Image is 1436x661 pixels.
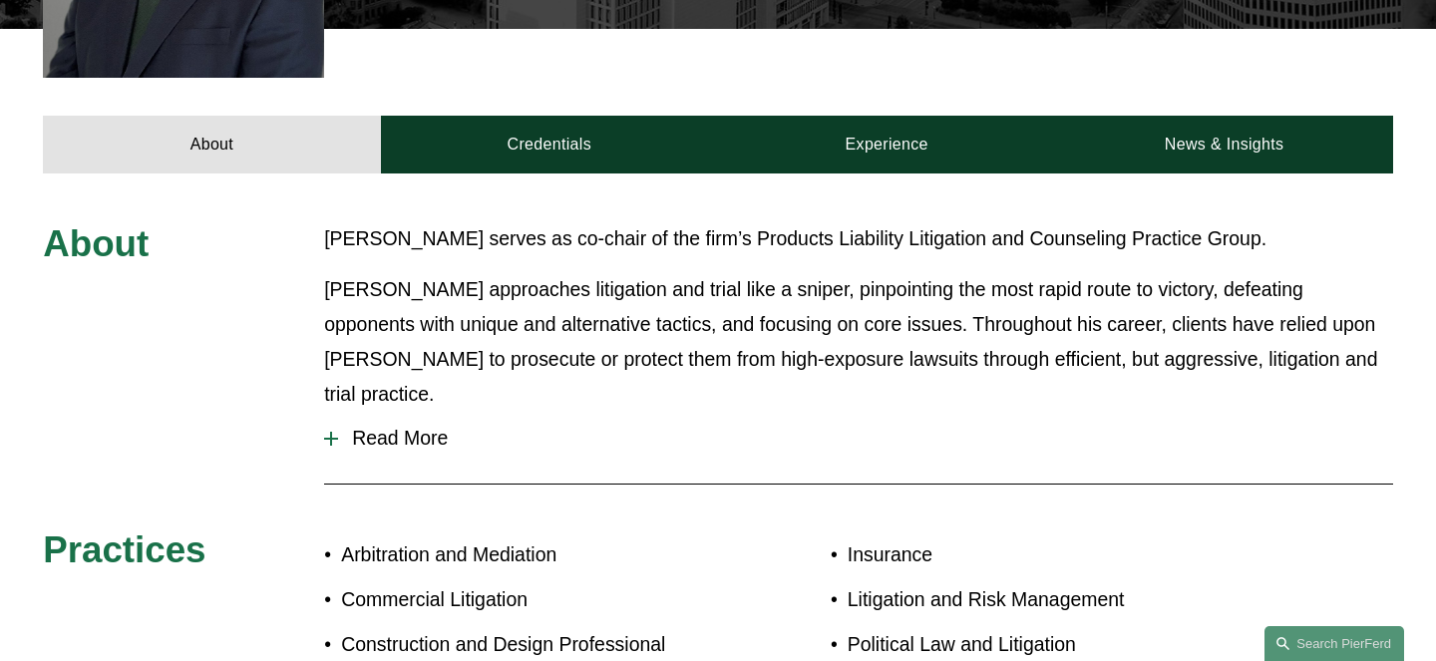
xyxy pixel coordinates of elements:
[1264,626,1404,661] a: Search this site
[43,529,205,570] span: Practices
[324,412,1393,465] button: Read More
[341,582,718,617] p: Commercial Litigation
[848,582,1280,617] p: Litigation and Risk Management
[43,223,149,264] span: About
[848,537,1280,572] p: Insurance
[341,537,718,572] p: Arbitration and Mediation
[324,221,1393,256] p: [PERSON_NAME] serves as co-chair of the firm’s Products Liability Litigation and Counseling Pract...
[338,427,1393,450] span: Read More
[1055,116,1392,173] a: News & Insights
[43,116,380,173] a: About
[718,116,1055,173] a: Experience
[381,116,718,173] a: Credentials
[324,272,1393,412] p: [PERSON_NAME] approaches litigation and trial like a sniper, pinpointing the most rapid route to ...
